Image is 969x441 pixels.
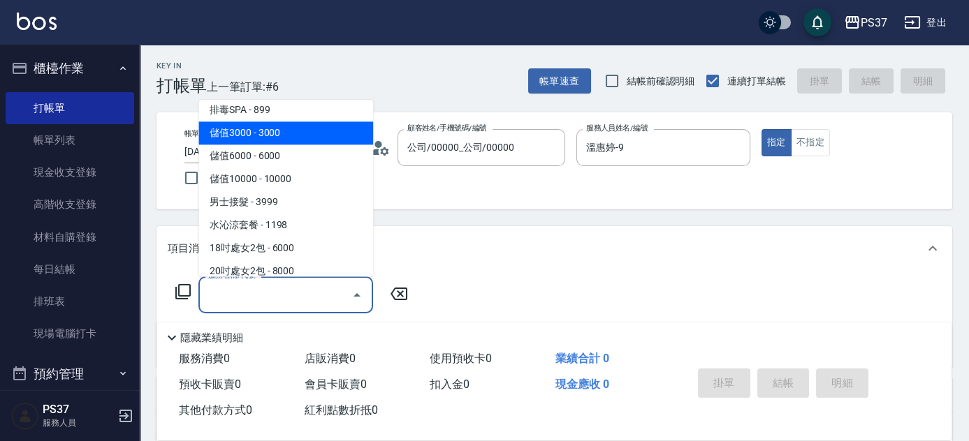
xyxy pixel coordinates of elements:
[727,74,786,89] span: 連續打單結帳
[6,92,134,124] a: 打帳單
[198,99,373,122] span: 排毒SPA - 899
[6,356,134,392] button: 預約管理
[180,331,243,345] p: 隱藏業績明細
[791,129,830,156] button: 不指定
[555,378,609,391] span: 現金應收 0
[156,76,207,96] h3: 打帳單
[803,8,831,36] button: save
[198,122,373,145] span: 儲值3000 - 3000
[407,123,487,133] label: 顧客姓名/手機號碼/編號
[6,124,134,156] a: 帳單列表
[6,50,134,87] button: 櫃檯作業
[156,61,207,70] h2: Key In
[43,417,114,429] p: 服務人員
[184,140,328,163] input: YYYY/MM/DD hh:mm
[198,214,373,237] span: 水沁涼套餐 - 1198
[198,260,373,283] span: 20吋處女2包 - 8000
[198,145,373,168] span: 儲值6000 - 6000
[555,352,609,365] span: 業績合計 0
[838,8,893,37] button: PS37
[346,284,368,306] button: Close
[430,378,469,391] span: 扣入金 0
[627,74,695,89] span: 結帳前確認明細
[184,128,214,139] label: 帳單日期
[861,14,887,31] div: PS37
[6,221,134,253] a: 材料自購登錄
[305,378,367,391] span: 會員卡販賣 0
[207,78,279,96] span: 上一筆訂單:#6
[43,403,114,417] h5: PS37
[6,156,134,188] a: 現金收支登錄
[898,10,952,36] button: 登出
[198,191,373,214] span: 男士接髮 - 3999
[762,129,792,156] button: 指定
[305,352,356,365] span: 店販消費 0
[156,226,952,271] div: 項目消費
[6,188,134,221] a: 高階收支登錄
[168,241,210,256] p: 項目消費
[6,253,134,285] a: 每日結帳
[586,123,648,133] label: 服務人員姓名/編號
[6,317,134,350] a: 現場電腦打卡
[305,403,378,417] span: 紅利點數折抵 0
[6,285,134,317] a: 排班表
[17,13,57,30] img: Logo
[198,168,373,191] span: 儲值10000 - 10000
[198,237,373,260] span: 18吋處女2包 - 6000
[11,402,39,430] img: Person
[179,352,230,365] span: 服務消費 0
[430,352,492,365] span: 使用預收卡 0
[179,403,252,417] span: 其他付款方式 0
[179,378,241,391] span: 預收卡販賣 0
[528,68,591,94] button: 帳單速查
